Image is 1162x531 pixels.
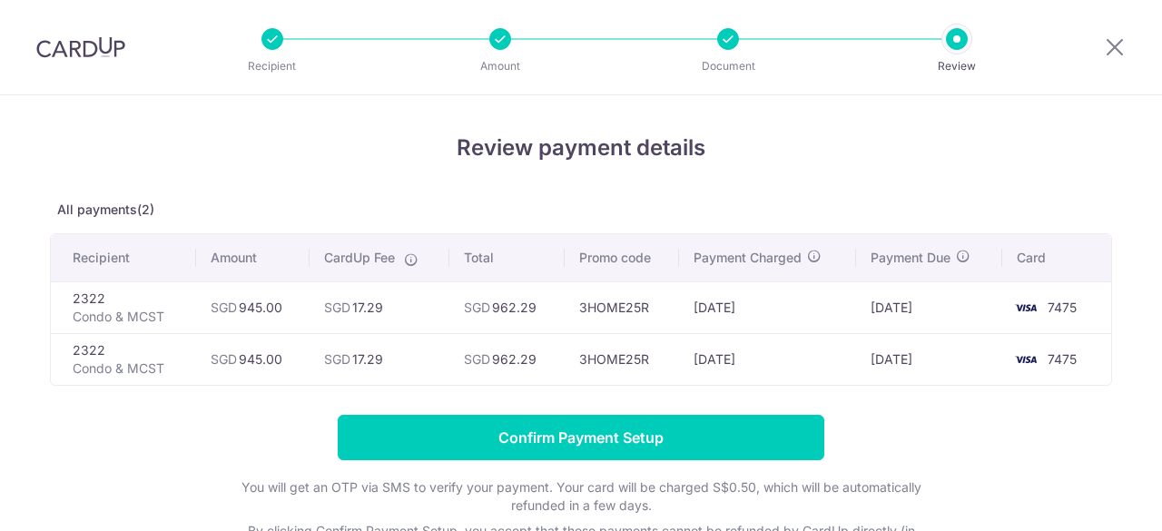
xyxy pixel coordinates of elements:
span: 7475 [1048,300,1077,315]
td: 945.00 [196,333,310,385]
img: <span class="translation_missing" title="translation missing: en.account_steps.new_confirm_form.b... [1008,297,1044,319]
img: CardUp [36,36,125,58]
td: 2322 [51,333,196,385]
td: [DATE] [679,281,857,333]
p: Review [890,57,1024,75]
td: 17.29 [310,333,449,385]
img: <span class="translation_missing" title="translation missing: en.account_steps.new_confirm_form.b... [1008,349,1044,370]
th: Promo code [565,234,679,281]
td: 945.00 [196,281,310,333]
p: Document [661,57,795,75]
span: Payment Charged [694,249,802,267]
th: Total [449,234,565,281]
td: 962.29 [449,281,565,333]
p: Condo & MCST [73,359,182,378]
span: SGD [324,351,350,367]
td: 2322 [51,281,196,333]
p: Condo & MCST [73,308,182,326]
input: Confirm Payment Setup [338,415,824,460]
th: Amount [196,234,310,281]
td: [DATE] [856,333,1002,385]
span: SGD [464,300,490,315]
th: Card [1002,234,1111,281]
span: SGD [211,300,237,315]
td: 962.29 [449,333,565,385]
p: Recipient [205,57,340,75]
td: 3HOME25R [565,281,679,333]
p: All payments(2) [50,201,1112,219]
span: Payment Due [871,249,950,267]
p: Amount [433,57,567,75]
td: [DATE] [856,281,1002,333]
td: [DATE] [679,333,857,385]
p: You will get an OTP via SMS to verify your payment. Your card will be charged S$0.50, which will ... [218,478,944,515]
th: Recipient [51,234,196,281]
span: SGD [324,300,350,315]
td: 17.29 [310,281,449,333]
span: 7475 [1048,351,1077,367]
span: SGD [211,351,237,367]
td: 3HOME25R [565,333,679,385]
h4: Review payment details [50,132,1112,164]
span: SGD [464,351,490,367]
iframe: Opens a widget where you can find more information [1046,477,1144,522]
span: CardUp Fee [324,249,395,267]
